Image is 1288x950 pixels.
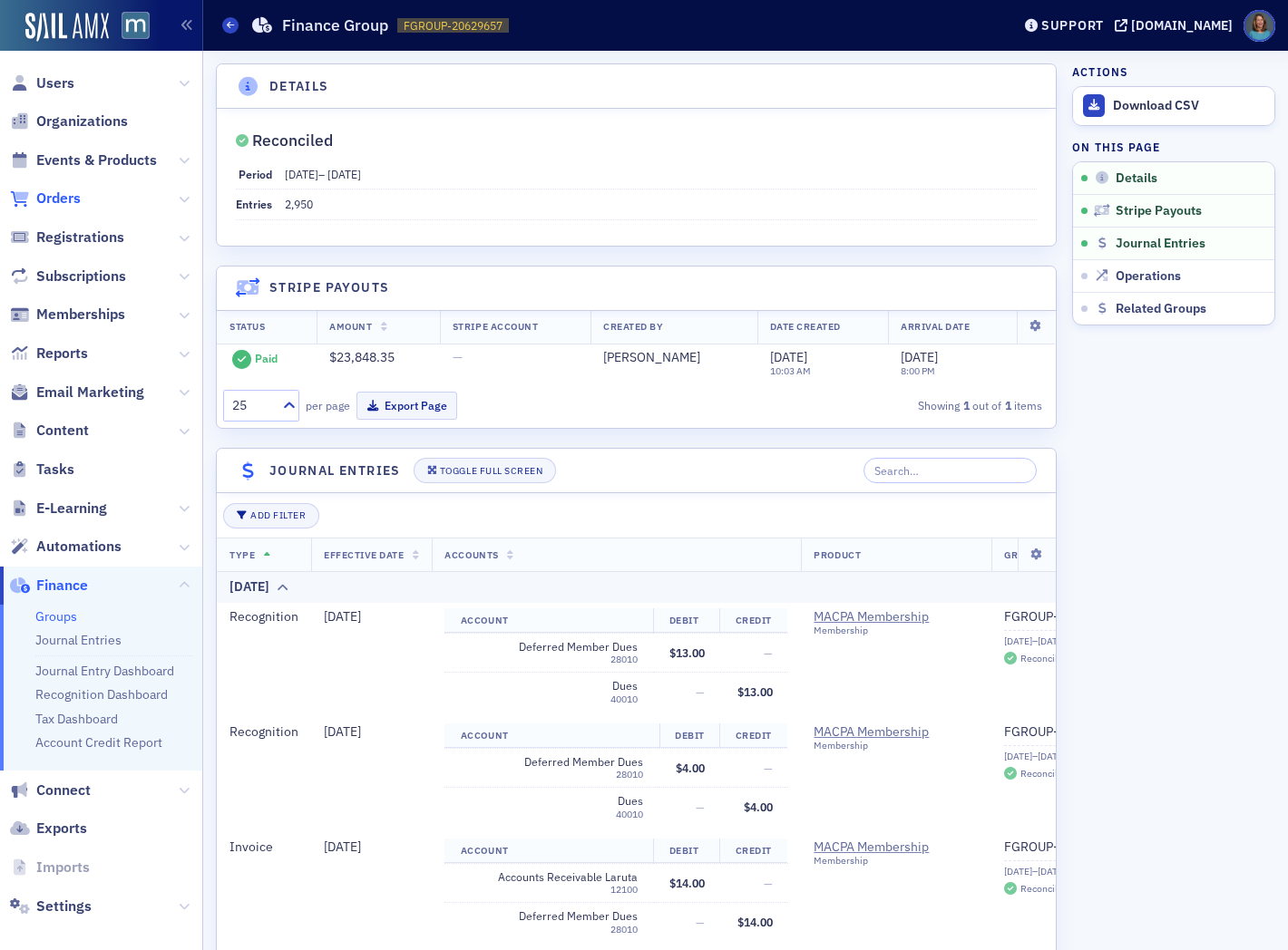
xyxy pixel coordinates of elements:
span: Arrival Date [901,320,970,333]
span: Period [239,167,272,181]
span: Connect [36,780,91,800]
div: 12100 [473,884,638,896]
h4: Journal Entries [269,461,401,480]
span: $23,848.35 [329,349,395,365]
span: — [696,800,705,814]
span: Recognition [229,608,298,625]
span: Organizations [36,111,128,131]
div: Membership [814,740,979,751]
a: Orders [10,189,81,208]
a: FGROUP-20629657 [1004,724,1133,741]
span: Amount [329,320,372,333]
span: $4.00 [744,800,773,814]
span: Recognition [229,723,298,740]
h4: Details [269,77,329,96]
span: [DATE] [770,349,807,365]
span: Deferred Member Dues [478,755,643,769]
span: MACPA Membership [814,839,979,856]
a: Automations [10,537,122,557]
a: SailAMX [25,13,109,42]
span: Deferred Member Dues [473,640,638,654]
a: Download CSV [1073,87,1274,125]
a: Account Credit Report [35,734,162,751]
span: — [764,761,773,775]
span: — [453,349,463,365]
span: MACPA Membership [814,609,979,625]
th: Credit [719,608,787,634]
span: Type [229,548,255,561]
a: FGROUP-20629657 [1004,839,1133,856]
time: 8:00 PM [901,364,935,377]
span: Effective Date [324,548,404,561]
a: Content [10,421,89,441]
div: Membership [814,625,979,636]
div: Toggle Full Screen [440,466,542,476]
h4: Stripe Payouts [269,278,390,297]
time: 10:03 AM [770,364,811,377]
h4: Actions [1072,63,1128,80]
a: Tax Dashboard [35,711,118,727]
span: Dues [478,794,643,808]
span: Subscriptions [36,267,126,286]
label: per page [306,397,350,413]
a: Users [10,73,74,93]
span: — [764,876,773,890]
span: [DATE] [285,167,318,181]
div: Reconciled [1020,769,1068,779]
div: 25 [232,396,272,415]
a: Memberships [10,305,125,325]
span: Profile [1244,10,1275,42]
th: Account [444,839,653,864]
span: Users [36,73,74,93]
div: Download CSV [1113,98,1265,114]
span: FGROUP-20629657 [404,18,503,34]
span: Related Groups [1116,301,1206,317]
span: — [696,684,705,699]
th: Account [444,608,653,634]
span: Exports [36,819,87,839]
a: Journal Entry Dashboard [35,663,174,679]
th: Account [444,723,659,749]
span: Accounts [444,548,498,561]
div: [DATE]–[DATE] [1004,866,1133,877]
span: Group [1004,548,1039,561]
a: Email Marketing [10,383,144,402]
span: Tasks [36,460,74,480]
a: Groups [35,608,77,625]
input: Search… [864,458,1037,483]
span: $14.00 [669,876,705,890]
span: [DATE] [901,349,938,365]
a: Journal Entries [35,632,122,648]
div: Support [1041,17,1104,34]
a: Reports [10,344,88,364]
a: Events & Products [10,150,157,170]
span: $4.00 [676,761,705,775]
span: Stripe Payouts [1116,203,1202,219]
span: MACPA Membership [814,724,979,741]
div: Reconciled [252,136,333,146]
a: Settings [10,897,92,916]
strong: 1 [960,397,972,413]
span: — [764,645,773,660]
a: Imports [10,858,90,877]
span: Reports [36,344,88,364]
span: Registrations [36,228,124,247]
button: [DOMAIN_NAME] [1115,19,1239,32]
div: [DOMAIN_NAME] [1131,17,1233,34]
span: E-Learning [36,499,107,519]
a: Registrations [10,228,124,247]
span: $14.00 [737,915,773,929]
span: Email Marketing [36,383,144,402]
span: [DATE] [327,167,361,181]
div: Reconciled [1020,654,1068,664]
span: $13.00 [669,645,705,660]
span: Imports [36,858,90,877]
span: Product [814,548,861,561]
a: Tasks [10,460,74,480]
span: Finance [36,576,88,596]
h4: On this page [1072,139,1275,155]
a: Subscriptions [10,267,126,286]
a: View Homepage [109,12,150,43]
div: 28010 [473,654,638,665]
span: Events & Products [36,150,157,170]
